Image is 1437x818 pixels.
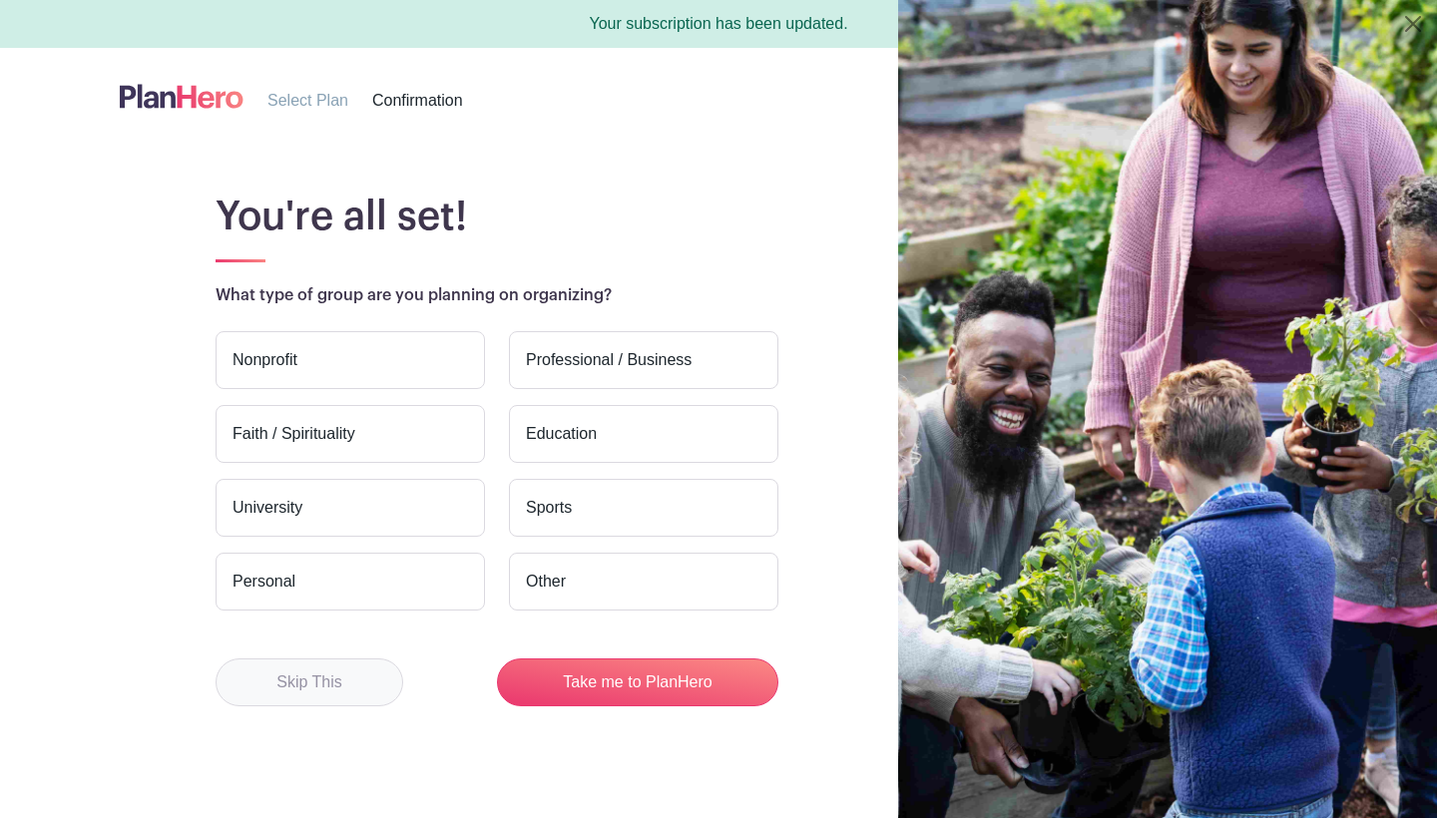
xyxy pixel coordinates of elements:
[509,405,778,463] label: Education
[216,405,485,463] label: Faith / Spirituality
[372,92,463,109] span: Confirmation
[216,658,403,706] button: Skip This
[509,331,778,389] label: Professional / Business
[497,658,778,706] button: Take me to PlanHero
[509,553,778,611] label: Other
[120,80,243,113] img: logo-507f7623f17ff9eddc593b1ce0a138ce2505c220e1c5a4e2b4648c50719b7d32.svg
[267,92,348,109] span: Select Plan
[509,479,778,537] label: Sports
[216,283,1341,307] p: What type of group are you planning on organizing?
[216,331,485,389] label: Nonprofit
[216,553,485,611] label: Personal
[216,193,1341,240] h1: You're all set!
[216,479,485,537] label: University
